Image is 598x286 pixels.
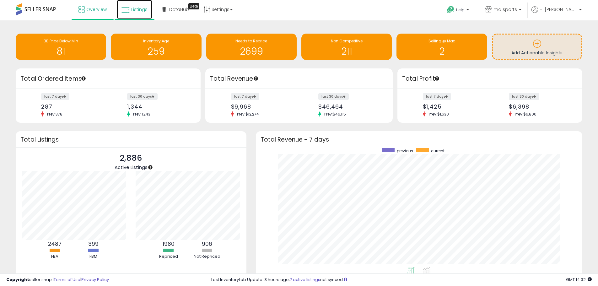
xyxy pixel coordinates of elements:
a: Hi [PERSON_NAME] [531,6,582,20]
div: 287 [41,103,104,110]
a: Privacy Policy [81,277,109,283]
span: Add Actionable Insights [511,50,563,56]
div: FBA [36,254,74,260]
span: md sports [493,6,517,13]
i: Get Help [447,6,455,13]
span: Listings [131,6,148,13]
div: $46,464 [318,103,382,110]
span: Prev: $6,800 [512,111,540,117]
span: Needs to Reprice [235,38,267,44]
span: Prev: 1,243 [130,111,154,117]
h1: 211 [304,46,389,57]
span: current [431,148,444,154]
span: Prev: $46,115 [321,111,349,117]
a: Selling @ Max 2 [396,34,487,60]
div: $1,425 [423,103,485,110]
span: Prev: $1,630 [426,111,452,117]
span: Active Listings [115,164,148,170]
div: FBM [75,254,112,260]
a: Help [442,1,475,20]
span: Prev: $12,274 [234,111,262,117]
a: 7 active listings [290,277,320,283]
h1: 259 [114,46,198,57]
h3: Total Listings [20,137,242,142]
b: 399 [88,240,99,248]
div: 1,344 [127,103,190,110]
label: last 7 days [423,93,451,100]
p: 2,886 [115,152,148,164]
h3: Total Revenue [210,74,388,83]
div: Repriced [150,254,187,260]
a: Non Competitive 211 [301,34,392,60]
h1: 81 [19,46,103,57]
div: Not Repriced [188,254,226,260]
h1: 2 [400,46,484,57]
div: $9,968 [231,103,294,110]
a: Terms of Use [54,277,80,283]
strong: Copyright [6,277,29,283]
div: Tooltip anchor [148,165,153,170]
div: Tooltip anchor [253,76,259,81]
span: previous [397,148,413,154]
span: Non Competitive [331,38,363,44]
span: Selling @ Max [428,38,455,44]
span: Help [456,7,465,13]
a: Add Actionable Insights [493,35,581,59]
span: Hi [PERSON_NAME] [540,6,577,13]
h1: 2699 [209,46,294,57]
a: Needs to Reprice 2699 [206,34,297,60]
h3: Total Profit [402,74,578,83]
label: last 30 days [509,93,539,100]
span: BB Price Below Min [44,38,78,44]
div: Tooltip anchor [434,76,440,81]
span: Inventory Age [143,38,169,44]
span: 2025-10-7 14:32 GMT [566,277,592,283]
a: BB Price Below Min 81 [16,34,106,60]
b: 1980 [163,240,175,248]
b: 2487 [48,240,62,248]
div: Tooltip anchor [188,3,199,9]
a: Inventory Age 259 [111,34,201,60]
label: last 7 days [231,93,259,100]
div: Last InventoryLab Update: 3 hours ago, not synced. [211,277,592,283]
label: last 7 days [41,93,69,100]
span: Prev: 378 [44,111,66,117]
div: Tooltip anchor [81,76,86,81]
div: $6,398 [509,103,571,110]
label: last 30 days [318,93,349,100]
h3: Total Ordered Items [20,74,196,83]
label: last 30 days [127,93,158,100]
div: seller snap | | [6,277,109,283]
span: DataHub [169,6,189,13]
span: Overview [86,6,107,13]
h3: Total Revenue - 7 days [261,137,578,142]
b: 906 [202,240,212,248]
i: Click here to read more about un-synced listings. [344,278,347,282]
